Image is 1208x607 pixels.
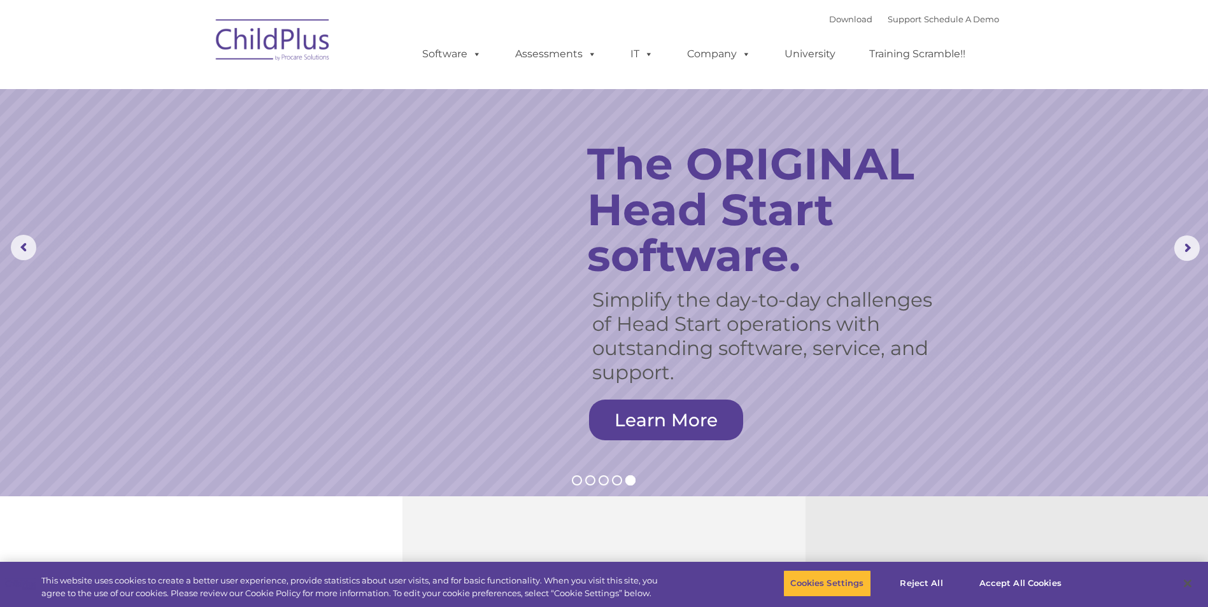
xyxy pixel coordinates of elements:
[856,41,978,67] a: Training Scramble!!
[772,41,848,67] a: University
[829,14,999,24] font: |
[502,41,609,67] a: Assessments
[882,570,962,597] button: Reject All
[888,14,921,24] a: Support
[783,570,870,597] button: Cookies Settings
[924,14,999,24] a: Schedule A Demo
[592,288,946,384] rs-layer: Simplify the day-to-day challenges of Head Start operations with outstanding software, service, a...
[177,84,216,94] span: Last name
[177,136,231,146] span: Phone number
[409,41,494,67] a: Software
[589,400,743,440] a: Learn More
[674,41,764,67] a: Company
[1174,569,1202,597] button: Close
[41,575,664,599] div: This website uses cookies to create a better user experience, provide statistics about user visit...
[829,14,872,24] a: Download
[618,41,666,67] a: IT
[972,570,1069,597] button: Accept All Cookies
[210,10,337,74] img: ChildPlus by Procare Solutions
[587,141,964,278] rs-layer: The ORIGINAL Head Start software.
